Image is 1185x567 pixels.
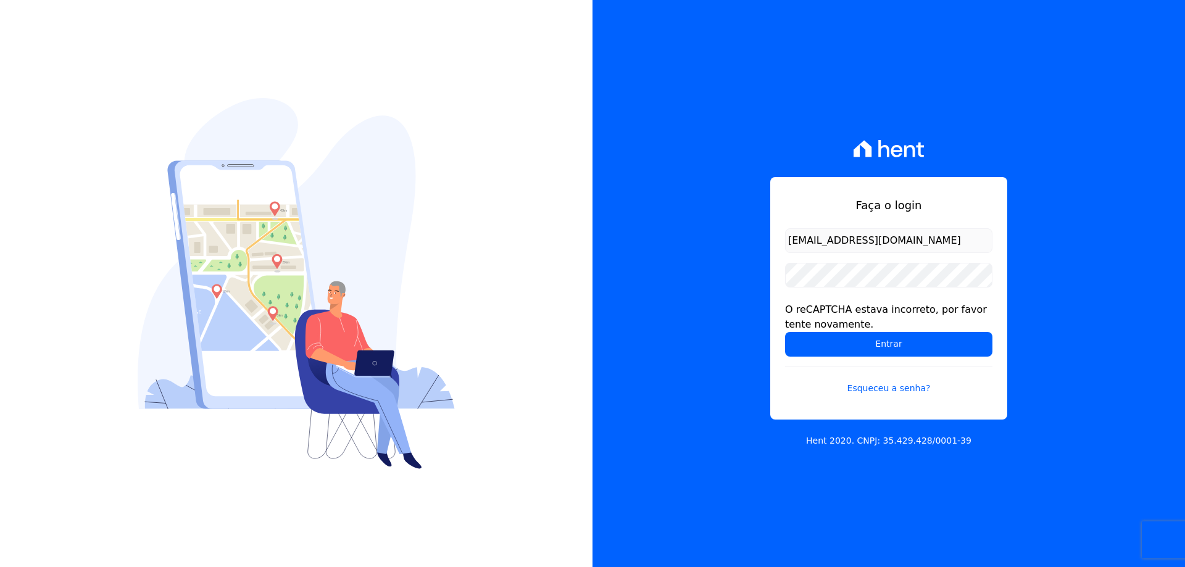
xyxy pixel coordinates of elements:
img: Login [138,98,455,469]
div: O reCAPTCHA estava incorreto, por favor tente novamente. [785,302,992,332]
input: Entrar [785,332,992,357]
p: Hent 2020. CNPJ: 35.429.428/0001-39 [806,434,971,447]
h1: Faça o login [785,197,992,213]
input: Email [785,228,992,253]
a: Esqueceu a senha? [785,366,992,395]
